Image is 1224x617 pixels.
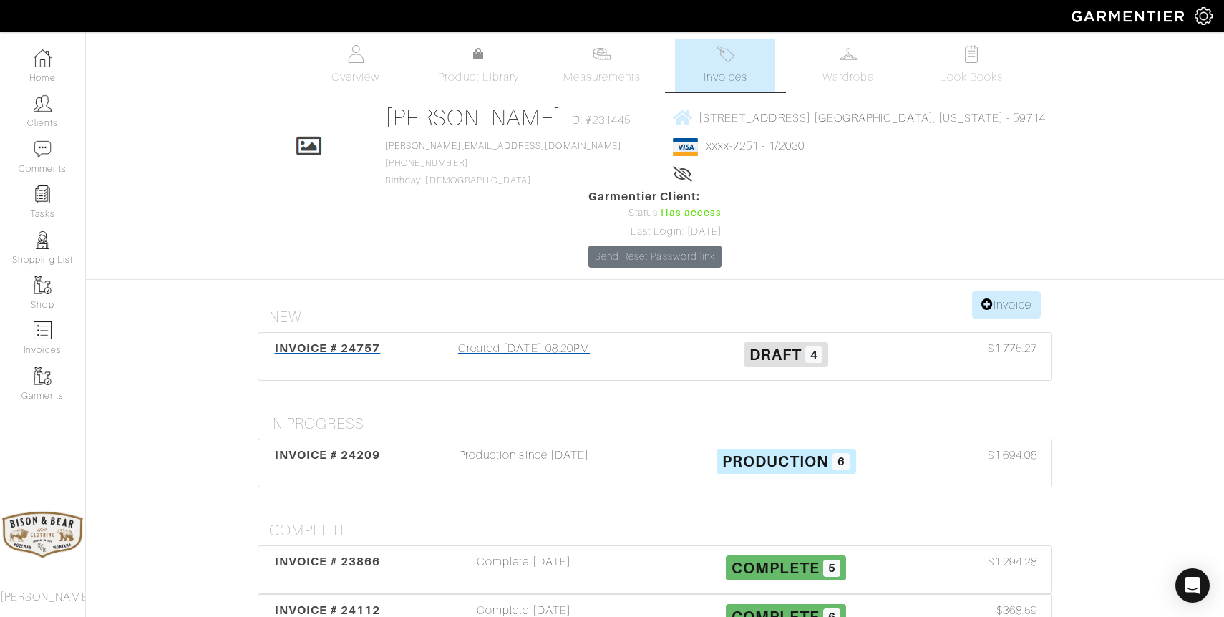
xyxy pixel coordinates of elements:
img: gear-icon-white-bd11855cb880d31180b6d7d6211b90ccbf57a29d726f0c71d8c61bd08dd39cc2.png [1195,7,1213,25]
img: orders-icon-0abe47150d42831381b5fb84f609e132dff9fe21cb692f30cb5eec754e2cba89.png [34,321,52,339]
img: visa-934b35602734be37eb7d5d7e5dbcd2044c359bf20a24dc3361ca3fa54326a8a7.png [673,138,698,156]
a: Invoices [675,39,775,92]
span: Has access [661,205,722,221]
span: [PHONE_NUMBER] Birthday: [DEMOGRAPHIC_DATA] [385,141,621,185]
span: $1,294.28 [988,553,1037,570]
span: Draft [749,346,802,364]
img: measurements-466bbee1fd09ba9460f595b01e5d73f9e2bff037440d3c8f018324cb6cdf7a4a.svg [593,45,611,63]
img: garments-icon-b7da505a4dc4fd61783c78ac3ca0ef83fa9d6f193b1c9dc38574b1d14d53ca28.png [34,367,52,385]
span: Wardrobe [822,69,874,86]
h4: New [269,308,1052,326]
span: $1,775.27 [988,340,1037,357]
img: dashboard-icon-dbcd8f5a0b271acd01030246c82b418ddd0df26cd7fceb0bd07c9910d44c42f6.png [34,49,52,67]
img: garmentier-logo-header-white-b43fb05a5012e4ada735d5af1a66efaba907eab6374d6393d1fbf88cb4ef424d.png [1064,4,1195,29]
a: [PERSON_NAME][EMAIL_ADDRESS][DOMAIN_NAME] [385,141,621,151]
span: Product Library [438,69,519,86]
span: Complete [732,559,820,577]
img: clients-icon-6bae9207a08558b7cb47a8932f037763ab4055f8c8b6bfacd5dc20c3e0201464.png [34,94,52,112]
a: INVOICE # 24209 Production since [DATE] Production 6 $1,694.08 [258,439,1052,487]
span: Production [722,452,830,470]
h4: Complete [269,522,1052,540]
a: xxxx-7251 - 1/2030 [706,140,805,152]
img: basicinfo-40fd8af6dae0f16599ec9e87c0ef1c0a1fdea2edbe929e3d69a839185d80c458.svg [346,45,364,63]
img: comment-icon-a0a6a9ef722e966f86d9cbdc48e553b5cf19dbc54f86b18d962a5391bc8f6eb6.png [34,140,52,158]
span: [STREET_ADDRESS] [GEOGRAPHIC_DATA], [US_STATE] - 59714 [699,111,1046,124]
a: Measurements [552,39,653,92]
div: Created [DATE] 08:20PM [393,340,655,373]
img: todo-9ac3debb85659649dc8f770b8b6100bb5dab4b48dedcbae339e5042a72dfd3cc.svg [963,45,981,63]
a: Product Library [429,46,529,86]
span: Look Books [940,69,1004,86]
span: Garmentier Client: [588,188,722,205]
h4: In Progress [269,415,1052,433]
span: $1,694.08 [988,447,1037,464]
img: orders-27d20c2124de7fd6de4e0e44c1d41de31381a507db9b33961299e4e07d508b8c.svg [717,45,734,63]
img: wardrobe-487a4870c1b7c33e795ec22d11cfc2ed9d08956e64fb3008fe2437562e282088.svg [840,45,858,63]
a: Invoice [972,291,1041,319]
span: Invoices [704,69,747,86]
div: Open Intercom Messenger [1175,568,1210,603]
div: Complete [DATE] [393,553,655,586]
a: [PERSON_NAME] [385,105,562,130]
div: Status: [588,205,722,221]
span: 5 [823,560,840,577]
span: 4 [805,346,822,364]
img: stylists-icon-eb353228a002819b7ec25b43dbf5f0378dd9e0616d9560372ff212230b889e62.png [34,231,52,249]
span: INVOICE # 24209 [275,448,381,462]
a: Wardrobe [798,39,898,92]
span: 6 [832,453,850,470]
span: INVOICE # 24112 [275,603,381,617]
a: [STREET_ADDRESS] [GEOGRAPHIC_DATA], [US_STATE] - 59714 [673,109,1046,127]
span: Overview [331,69,379,86]
div: Production since [DATE] [393,447,655,480]
div: Last Login: [DATE] [588,224,722,240]
img: reminder-icon-8004d30b9f0a5d33ae49ab947aed9ed385cf756f9e5892f1edd6e32f2345188e.png [34,185,52,203]
span: INVOICE # 24757 [275,341,381,355]
span: Measurements [563,69,641,86]
a: INVOICE # 23866 Complete [DATE] Complete 5 $1,294.28 [258,545,1052,594]
span: ID: #231445 [569,112,631,129]
a: Send Reset Password link [588,246,722,268]
img: garments-icon-b7da505a4dc4fd61783c78ac3ca0ef83fa9d6f193b1c9dc38574b1d14d53ca28.png [34,276,52,294]
a: INVOICE # 24757 Created [DATE] 08:20PM Draft 4 $1,775.27 [258,332,1052,381]
a: Overview [306,39,406,92]
a: Look Books [921,39,1021,92]
span: INVOICE # 23866 [275,555,381,568]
